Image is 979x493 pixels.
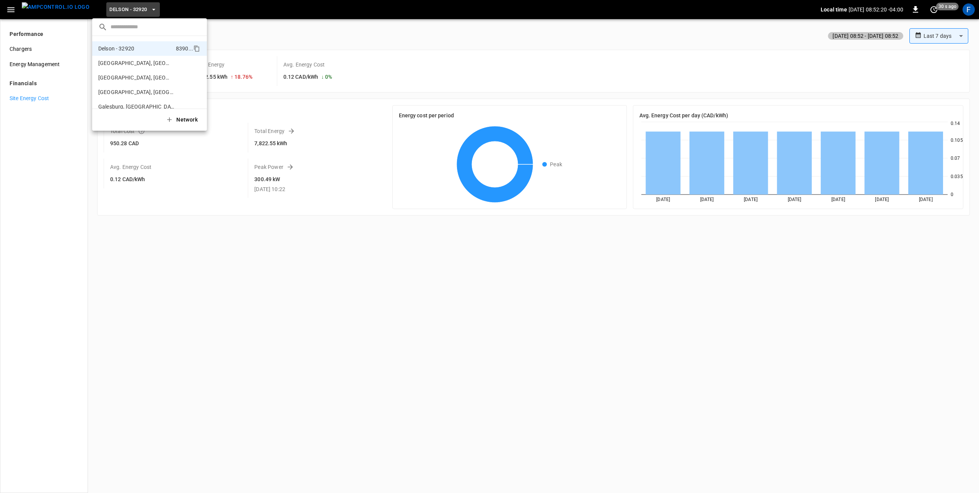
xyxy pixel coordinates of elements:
[98,59,173,67] p: [GEOGRAPHIC_DATA], [GEOGRAPHIC_DATA] - 12625
[98,74,173,81] p: [GEOGRAPHIC_DATA], [GEOGRAPHIC_DATA]
[98,103,174,110] p: Galesburg, [GEOGRAPHIC_DATA]
[98,88,175,96] p: [GEOGRAPHIC_DATA], [GEOGRAPHIC_DATA]
[98,45,173,52] p: Delson - 32920
[161,112,204,128] button: Network
[193,44,201,53] div: copy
